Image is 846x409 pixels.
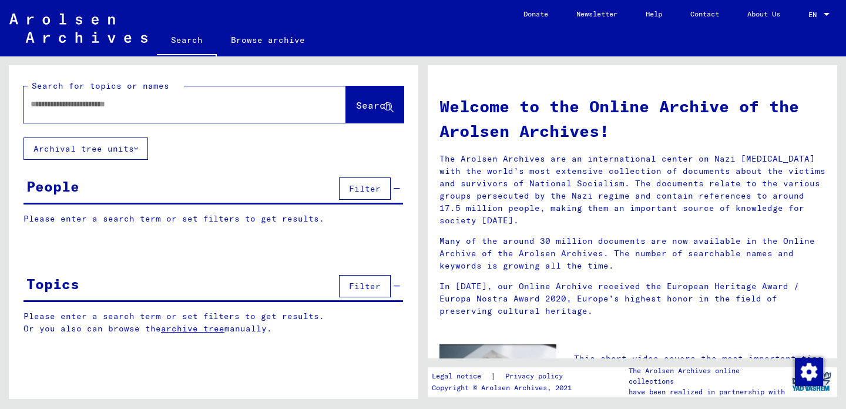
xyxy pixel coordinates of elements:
[629,387,786,397] p: have been realized in partnership with
[439,153,825,227] p: The Arolsen Archives are an international center on Nazi [MEDICAL_DATA] with the world’s most ext...
[496,370,577,383] a: Privacy policy
[808,11,821,19] span: EN
[790,367,834,396] img: yv_logo.png
[23,310,404,335] p: Please enter a search term or set filters to get results. Or you also can browse the manually.
[9,14,147,43] img: Arolsen_neg.svg
[439,280,825,317] p: In [DATE], our Online Archive received the European Heritage Award / Europa Nostra Award 2020, Eu...
[157,26,217,56] a: Search
[432,383,577,393] p: Copyright © Arolsen Archives, 2021
[26,176,79,197] div: People
[23,138,148,160] button: Archival tree units
[339,275,391,297] button: Filter
[439,235,825,272] p: Many of the around 30 million documents are now available in the Online Archive of the Arolsen Ar...
[439,344,556,408] img: video.jpg
[161,323,224,334] a: archive tree
[32,81,169,91] mat-label: Search for topics or names
[26,273,79,294] div: Topics
[432,370,491,383] a: Legal notice
[349,281,381,291] span: Filter
[339,177,391,200] button: Filter
[349,183,381,194] span: Filter
[217,26,319,54] a: Browse archive
[794,357,822,385] div: Change consent
[795,358,823,386] img: Change consent
[23,213,403,225] p: Please enter a search term or set filters to get results.
[346,86,404,123] button: Search
[356,99,391,111] span: Search
[432,370,577,383] div: |
[439,94,825,143] h1: Welcome to the Online Archive of the Arolsen Archives!
[574,353,825,377] p: This short video covers the most important tips for searching the Online Archive.
[629,366,786,387] p: The Arolsen Archives online collections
